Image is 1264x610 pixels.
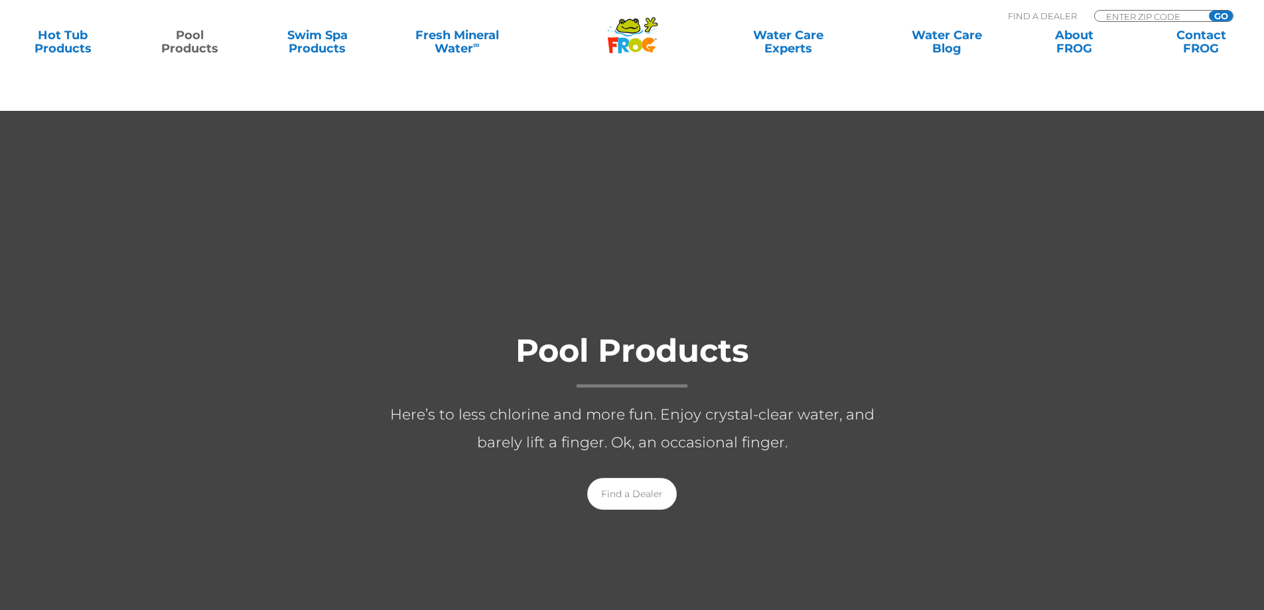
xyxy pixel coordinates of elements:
a: AboutFROG [1024,29,1123,55]
a: ContactFROG [1152,29,1251,55]
a: Hot TubProducts [13,29,112,55]
p: Find A Dealer [1008,10,1077,22]
sup: ∞ [473,39,480,50]
a: Water CareExperts [708,29,869,55]
a: PoolProducts [141,29,240,55]
a: Swim SpaProducts [268,29,367,55]
p: Here’s to less chlorine and more fun. Enjoy crystal-clear water, and barely lift a finger. Ok, an... [367,401,898,457]
h1: Pool Products [367,333,898,388]
a: Find a Dealer [587,478,677,510]
input: GO [1209,11,1233,21]
input: Zip Code Form [1105,11,1194,22]
a: Water CareBlog [897,29,996,55]
a: Fresh MineralWater∞ [395,29,519,55]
